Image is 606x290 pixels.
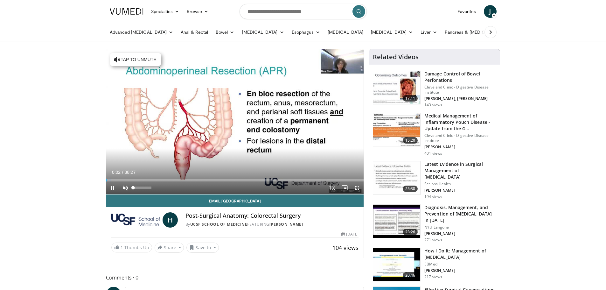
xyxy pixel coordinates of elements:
span: 23:26 [403,229,418,235]
a: 17:11 Damage Control of Bowel Perforations Cleveland Clinic - Digestive Disease Institute [PERSON... [373,71,496,108]
span: 38:27 [124,170,136,175]
p: Cleveland Clinic - Digestive Disease Institute [424,85,496,95]
img: 40e65c9e-b6d6-4bec-8c12-090d47703897.150x105_q85_crop-smart_upscale.jpg [373,248,420,281]
p: EBMed [424,262,496,267]
button: Share [155,243,184,253]
a: Pancreas & [MEDICAL_DATA] [441,26,515,39]
h4: Post-Surgical Anatomy: Colorectal Surgery [185,212,359,219]
p: Cleveland Clinic - Digestive Disease Institute [424,133,496,143]
img: UCSF School of Medicine [111,212,160,228]
a: [PERSON_NAME] [269,222,303,227]
a: J [484,5,497,18]
p: 194 views [424,194,442,199]
span: 20:46 [403,272,418,279]
a: 1 Thumbs Up [111,243,152,252]
p: [PERSON_NAME] [424,268,496,273]
a: UCSF School of Medicine [190,222,247,227]
span: Comments 0 [106,273,364,282]
p: NYU Langone [424,225,496,230]
span: 25:30 [403,186,418,192]
a: 20:46 How I Do It: Management of [MEDICAL_DATA] EBMed [PERSON_NAME] 217 views [373,248,496,281]
a: 25:30 Latest Evidence in Surgical Management of [MEDICAL_DATA] Scripps Health [PERSON_NAME] 194 v... [373,161,496,199]
button: Playback Rate [325,181,338,194]
img: VuMedi Logo [110,8,143,15]
p: 401 views [424,151,442,156]
h3: Diagnosis, Management, and Prevention of [MEDICAL_DATA] in [DATE] [424,204,496,223]
p: Scripps Health [424,181,496,187]
img: 759caa8f-51be-49e1-b99b-4c218df472f1.150x105_q85_crop-smart_upscale.jpg [373,161,420,195]
a: Favorites [454,5,480,18]
button: Fullscreen [351,181,364,194]
input: Search topics, interventions [240,4,367,19]
p: [PERSON_NAME], [PERSON_NAME] [424,96,496,101]
div: [DATE] [341,231,359,237]
button: Pause [106,181,119,194]
h3: Medical Management of Inflammatory Pouch Disease - Update from the G… [424,113,496,132]
h3: How I Do It: Management of [MEDICAL_DATA] [424,248,496,260]
span: 1 [121,244,123,251]
p: [PERSON_NAME] [424,231,496,236]
span: 15:20 [403,137,418,144]
a: [MEDICAL_DATA] [367,26,417,39]
a: Esophagus [288,26,324,39]
span: 0:02 [112,170,121,175]
h3: Latest Evidence in Surgical Management of [MEDICAL_DATA] [424,161,496,180]
span: 104 views [332,244,359,251]
button: Tap to unmute [110,53,161,66]
a: 15:20 Medical Management of Inflammatory Pouch Disease - Update from the G… Cleveland Clinic - Di... [373,113,496,156]
p: [PERSON_NAME] [424,145,496,150]
a: 23:26 Diagnosis, Management, and Prevention of [MEDICAL_DATA] in [DATE] NYU Langone [PERSON_NAME]... [373,204,496,243]
img: 9563fa7c-1501-4542-9566-b82c8a86e130.150x105_q85_crop-smart_upscale.jpg [373,113,420,146]
img: 1a171440-c039-4334-9498-c37888e1e1ce.150x105_q85_crop-smart_upscale.jpg [373,205,420,238]
a: Anal & Rectal [177,26,212,39]
button: Save to [186,243,219,253]
a: [MEDICAL_DATA] [238,26,288,39]
span: / [122,170,123,175]
h3: Damage Control of Bowel Perforations [424,71,496,83]
p: 271 views [424,237,442,243]
a: Liver [417,26,441,39]
button: Unmute [119,181,132,194]
a: H [163,212,178,228]
p: [PERSON_NAME] [424,188,496,193]
p: 143 views [424,103,442,108]
div: Progress Bar [106,179,364,181]
video-js: Video Player [106,49,364,195]
a: Bowel [212,26,238,39]
a: Specialties [147,5,183,18]
img: 84ad4d88-1369-491d-9ea2-a1bba70c4e36.150x105_q85_crop-smart_upscale.jpg [373,71,420,104]
h4: Related Videos [373,53,419,61]
span: 17:11 [403,95,418,102]
p: 217 views [424,274,442,279]
div: By FEATURING [185,222,359,227]
div: Volume Level [133,187,151,189]
a: Email [GEOGRAPHIC_DATA] [106,195,364,207]
button: Enable picture-in-picture mode [338,181,351,194]
a: Advanced [MEDICAL_DATA] [106,26,177,39]
a: [MEDICAL_DATA] [324,26,367,39]
a: Browse [183,5,212,18]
